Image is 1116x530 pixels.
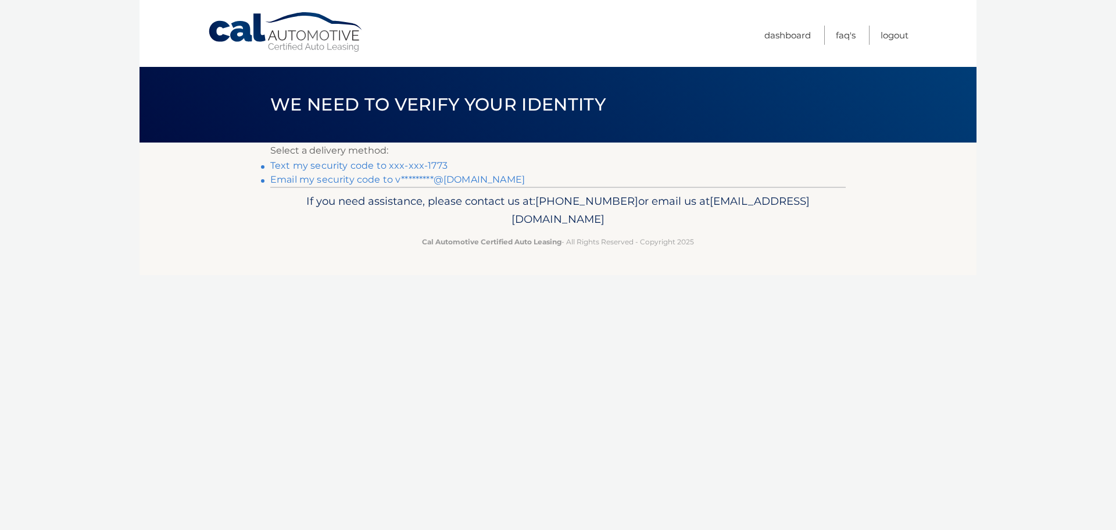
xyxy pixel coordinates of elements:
a: Logout [881,26,908,45]
a: Email my security code to v*********@[DOMAIN_NAME] [270,174,525,185]
a: FAQ's [836,26,856,45]
p: - All Rights Reserved - Copyright 2025 [278,236,838,248]
p: Select a delivery method: [270,143,846,159]
span: We need to verify your identity [270,94,606,115]
p: If you need assistance, please contact us at: or email us at [278,192,838,229]
a: Text my security code to xxx-xxx-1773 [270,160,448,171]
a: Dashboard [764,26,811,45]
a: Cal Automotive [208,12,364,53]
span: [PHONE_NUMBER] [535,194,638,208]
strong: Cal Automotive Certified Auto Leasing [422,237,561,246]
